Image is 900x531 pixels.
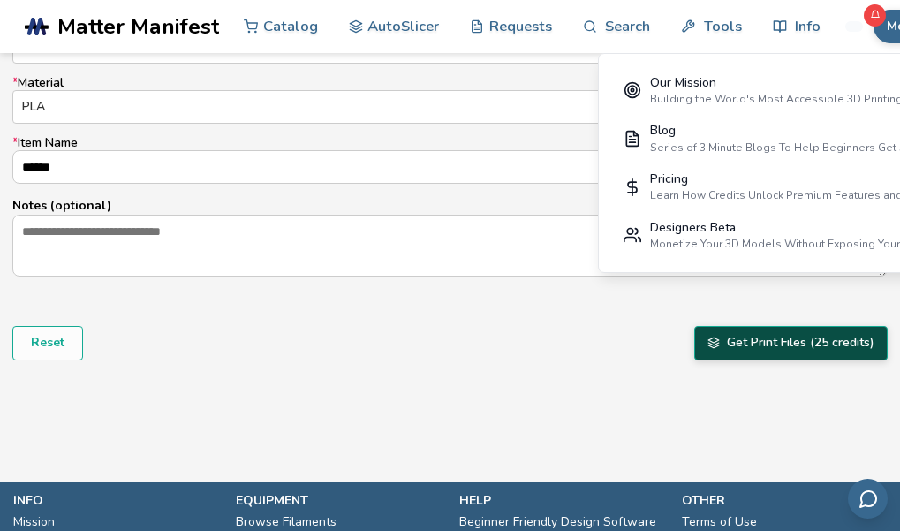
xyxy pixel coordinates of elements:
[57,14,219,39] span: Matter Manifest
[12,326,83,360] button: Reset
[12,76,888,124] label: Material
[13,151,870,183] input: *Item Name
[848,479,888,519] button: Send feedback via email
[12,196,888,215] p: Notes (optional)
[682,491,887,510] p: other
[236,491,441,510] p: equipment
[13,491,218,510] p: info
[13,216,887,276] textarea: Notes (optional)
[694,326,888,360] button: Get Print Files (25 credits)
[459,491,664,510] p: help
[12,136,888,184] label: Item Name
